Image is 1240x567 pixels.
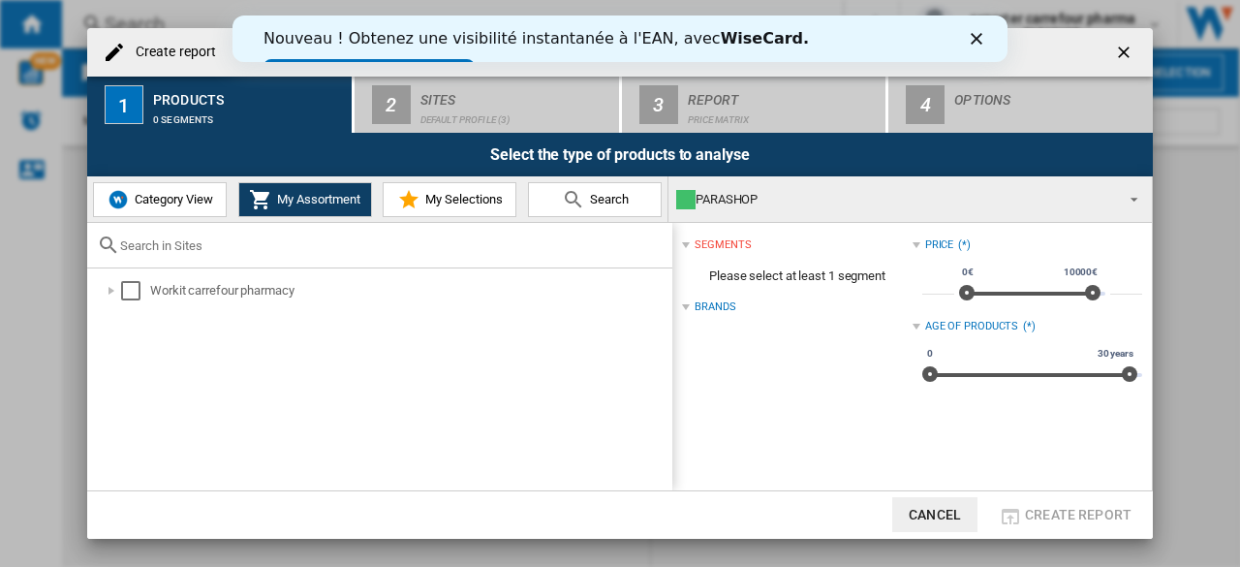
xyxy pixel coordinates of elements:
[153,105,344,125] div: 0 segments
[121,281,150,300] md-checkbox: Select
[232,16,1007,62] iframe: Intercom live chat bannière
[93,182,227,217] button: Category View
[372,85,411,124] div: 2
[150,281,669,300] div: Workit carrefour pharmacy
[87,133,1153,176] div: Select the type of products to analyse
[993,497,1137,532] button: Create report
[925,237,954,253] div: Price
[695,237,751,253] div: segments
[924,346,936,362] span: 0
[126,43,216,62] h4: Create report
[738,17,758,29] div: Fermer
[688,84,879,105] div: Report
[688,105,879,125] div: Price Matrix
[420,192,503,206] span: My Selections
[1025,507,1131,522] span: Create report
[622,77,888,133] button: 3 Report Price Matrix
[639,85,678,124] div: 3
[959,265,976,280] span: 0€
[682,258,912,295] span: Please select at least 1 segment
[120,238,663,253] input: Search in Sites
[420,105,611,125] div: Default profile (3)
[906,85,945,124] div: 4
[676,186,1113,213] div: PARASHOP
[272,192,360,206] span: My Assortment
[130,192,213,206] span: Category View
[238,182,372,217] button: My Assortment
[153,84,344,105] div: Products
[1106,33,1145,72] button: getI18NText('BUTTONS.CLOSE_DIALOG')
[107,188,130,211] img: wiser-icon-blue.png
[420,84,611,105] div: Sites
[1095,346,1136,362] span: 30 years
[105,85,143,124] div: 1
[1061,265,1100,280] span: 10000€
[892,497,977,532] button: Cancel
[1114,43,1137,66] ng-md-icon: getI18NText('BUTTONS.CLOSE_DIALOG')
[528,182,662,217] button: Search
[87,77,354,133] button: 1 Products 0 segments
[355,77,621,133] button: 2 Sites Default profile (3)
[585,192,629,206] span: Search
[31,44,242,67] a: Essayez dès maintenant !
[954,84,1145,105] div: Options
[888,77,1153,133] button: 4 Options
[695,299,735,315] div: Brands
[925,319,1019,334] div: Age of products
[383,182,516,217] button: My Selections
